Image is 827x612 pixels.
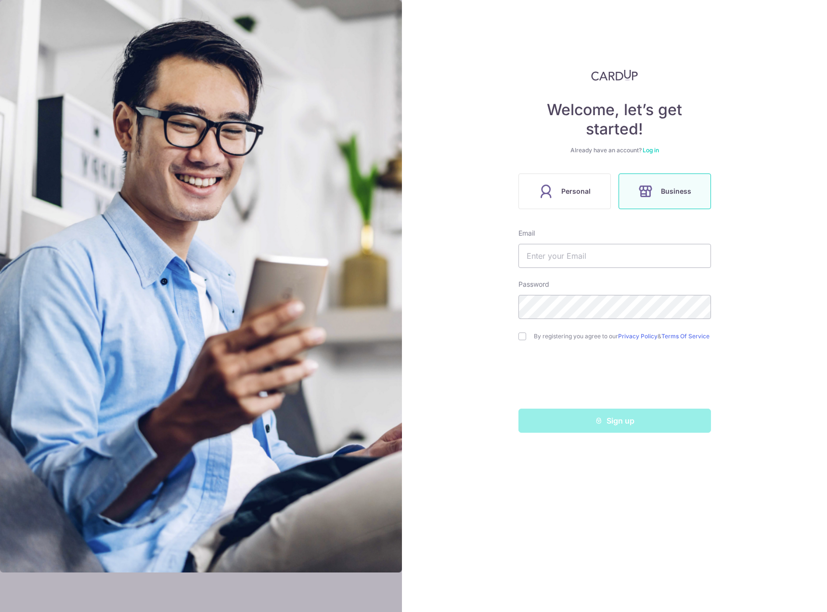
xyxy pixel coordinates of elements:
[661,333,710,340] a: Terms Of Service
[661,186,691,197] span: Business
[518,228,535,238] label: Email
[534,333,711,340] label: By registering you agree to our &
[542,359,688,397] iframe: reCAPTCHA
[515,173,615,209] a: Personal
[643,146,659,154] a: Log in
[618,333,658,340] a: Privacy Policy
[591,69,638,81] img: CardUp Logo
[518,146,711,154] div: Already have an account?
[518,100,711,139] h4: Welcome, let’s get started!
[518,244,711,268] input: Enter your Email
[518,279,549,289] label: Password
[561,186,591,197] span: Personal
[615,173,715,209] a: Business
